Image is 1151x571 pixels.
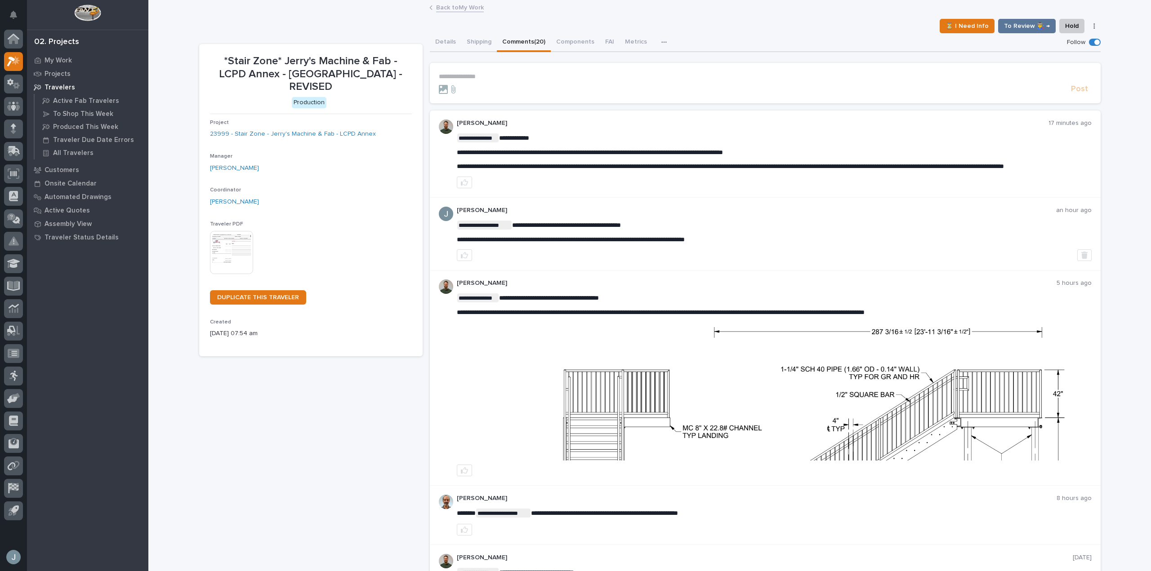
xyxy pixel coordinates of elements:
p: To Shop This Week [53,110,113,118]
button: Components [551,33,600,52]
img: AATXAJw4slNr5ea0WduZQVIpKGhdapBAGQ9xVsOeEvl5=s96-c [439,120,453,134]
span: Created [210,319,231,325]
a: Traveler Due Date Errors [35,133,148,146]
p: Customers [45,166,79,174]
span: ⏳ I Need Info [946,21,989,31]
button: To Review 👨‍🏭 → [998,19,1056,33]
p: All Travelers [53,149,94,157]
p: Follow [1067,39,1085,46]
p: an hour ago [1056,207,1092,214]
button: like this post [457,524,472,536]
a: 23999 - Stair Zone - Jerry's Machine & Fab - LCPD Annex [210,129,376,139]
p: 5 hours ago [1057,279,1092,287]
span: To Review 👨‍🏭 → [1004,21,1050,31]
p: [PERSON_NAME] [457,120,1048,127]
button: ⏳ I Need Info [940,19,995,33]
img: ACg8ocIJHU6JEmo4GV-3KL6HuSvSpWhSGqG5DdxF6tKpN6m2=s96-c [439,207,453,221]
button: Delete post [1077,249,1092,261]
a: Traveler Status Details [27,230,148,244]
p: [DATE] [1073,554,1092,562]
a: Produced This Week [35,120,148,133]
img: Workspace Logo [74,4,101,21]
button: like this post [457,249,472,261]
span: Hold [1065,21,1079,31]
a: Active Fab Travelers [35,94,148,107]
p: Assembly View [45,220,92,228]
button: Notifications [4,5,23,24]
a: Back toMy Work [436,2,484,12]
a: All Travelers [35,146,148,159]
a: [PERSON_NAME] [210,197,259,207]
button: like this post [457,177,472,188]
p: 17 minutes ago [1048,120,1092,127]
p: Projects [45,70,71,78]
img: AOh14GhUnP333BqRmXh-vZ-TpYZQaFVsuOFmGre8SRZf2A=s96-c [439,495,453,509]
p: Onsite Calendar [45,180,97,188]
button: Shipping [461,33,497,52]
a: Projects [27,67,148,80]
p: [PERSON_NAME] [457,279,1057,287]
p: [PERSON_NAME] [457,495,1057,502]
a: To Shop This Week [35,107,148,120]
a: Onsite Calendar [27,177,148,190]
button: users-avatar [4,548,23,567]
span: Manager [210,154,232,159]
p: [DATE] 07:54 am [210,329,412,338]
div: Notifications [11,11,23,25]
button: Metrics [620,33,652,52]
button: Details [430,33,461,52]
p: 8 hours ago [1057,495,1092,502]
div: Production [292,97,326,108]
button: Comments (20) [497,33,551,52]
img: AATXAJw4slNr5ea0WduZQVIpKGhdapBAGQ9xVsOeEvl5=s96-c [439,554,453,568]
p: Active Quotes [45,207,90,215]
p: Produced This Week [53,123,118,131]
p: Active Fab Travelers [53,97,119,105]
span: Post [1071,84,1088,94]
p: Traveler Due Date Errors [53,136,134,144]
button: FAI [600,33,620,52]
p: [PERSON_NAME] [457,207,1056,214]
a: Assembly View [27,217,148,230]
span: DUPLICATE THIS TRAVELER [217,294,299,301]
span: Coordinator [210,187,241,193]
a: Active Quotes [27,204,148,217]
p: [PERSON_NAME] [457,554,1073,562]
span: Traveler PDF [210,221,243,227]
a: Customers [27,163,148,177]
span: Project [210,120,229,125]
a: Automated Drawings [27,190,148,204]
img: AATXAJw4slNr5ea0WduZQVIpKGhdapBAGQ9xVsOeEvl5=s96-c [439,279,453,294]
p: Automated Drawings [45,193,112,201]
p: *Stair Zone* Jerry's Machine & Fab - LCPD Annex - [GEOGRAPHIC_DATA] - REVISED [210,55,412,93]
p: Traveler Status Details [45,234,119,242]
button: Post [1067,84,1092,94]
a: [PERSON_NAME] [210,164,259,173]
button: like this post [457,465,472,476]
a: My Work [27,53,148,67]
p: Travelers [45,84,75,92]
div: 02. Projects [34,37,79,47]
a: Travelers [27,80,148,94]
button: Hold [1059,19,1084,33]
p: My Work [45,57,72,65]
a: DUPLICATE THIS TRAVELER [210,290,306,305]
